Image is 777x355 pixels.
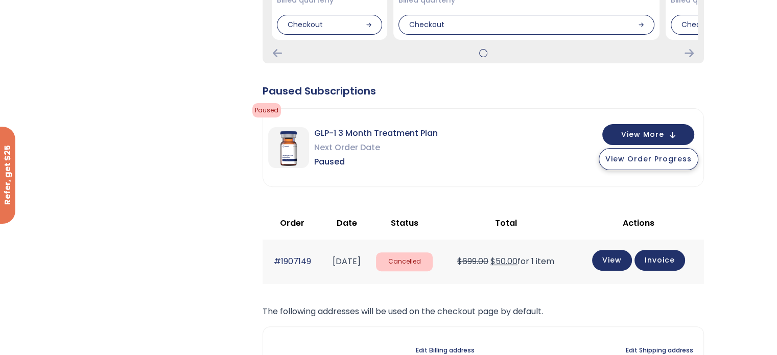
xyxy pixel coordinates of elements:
[592,250,632,271] a: View
[333,255,361,267] time: [DATE]
[314,155,438,169] span: Paused
[490,255,517,267] span: 50.00
[685,49,694,57] div: Next Card
[376,252,433,271] span: Cancelled
[490,255,496,267] span: $
[263,84,704,98] div: Paused Subscriptions
[274,255,311,267] a: #1907149
[621,131,664,138] span: View More
[280,217,304,229] span: Order
[623,217,654,229] span: Actions
[602,124,694,145] button: View More
[457,255,488,267] del: $699.00
[495,217,516,229] span: Total
[391,217,418,229] span: Status
[336,217,357,229] span: Date
[263,304,704,319] p: The following addresses will be used on the checkout page by default.
[273,49,282,57] div: Previous Card
[605,154,692,164] span: View Order Progress
[252,103,281,117] span: Paused
[314,126,438,140] span: GLP-1 3 Month Treatment Plan
[268,127,309,168] img: GLP-1 3 Month Treatment Plan
[438,240,573,284] td: for 1 item
[634,250,685,271] a: Invoice
[314,140,438,155] span: Next Order Date
[398,15,654,35] div: Checkout
[277,15,382,35] div: Checkout
[599,148,698,170] button: View Order Progress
